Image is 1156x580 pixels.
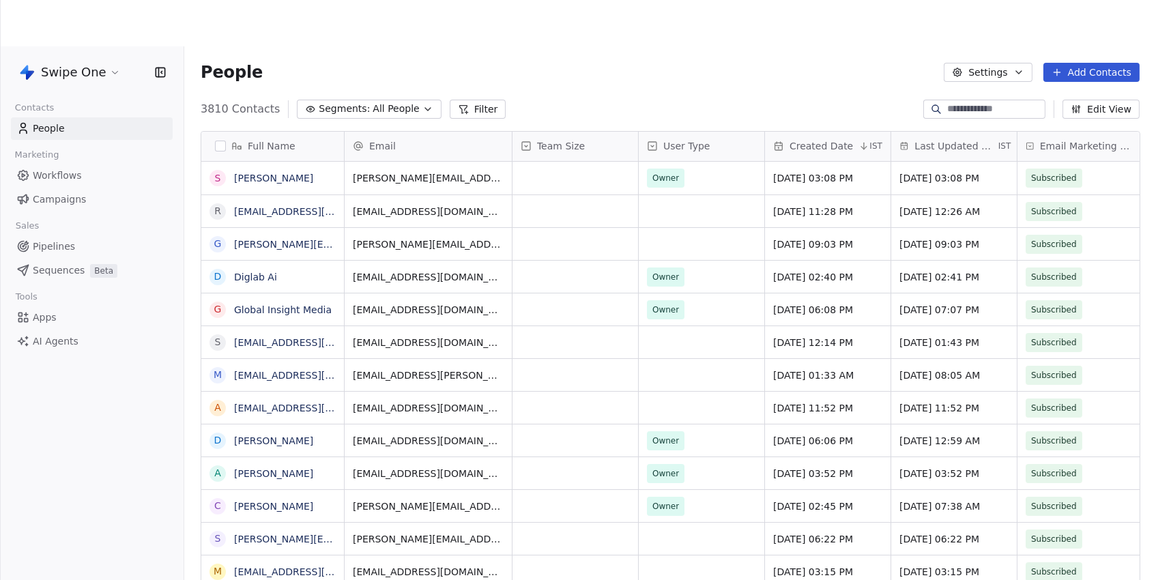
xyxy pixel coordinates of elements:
div: D [214,433,222,448]
span: [DATE] 07:38 AM [899,499,1009,512]
div: G [214,302,222,317]
span: All People [373,102,419,116]
span: [DATE] 02:45 PM [773,499,882,512]
span: [EMAIL_ADDRESS][DOMAIN_NAME] [353,270,504,283]
span: [DATE] 03:15 PM [899,564,1009,578]
span: IST [998,141,1011,151]
span: Subscribed [1031,433,1077,447]
span: Email Marketing Consent [1040,139,1135,153]
span: [EMAIL_ADDRESS][DOMAIN_NAME] [353,466,504,480]
span: Segments: [319,102,370,116]
a: [PERSON_NAME][EMAIL_ADDRESS][DOMAIN_NAME] [234,238,480,249]
span: [DATE] 12:14 PM [773,335,882,349]
div: s [215,335,221,349]
div: s [215,532,221,546]
span: Contacts [9,98,60,118]
a: Global Insight Media [234,304,332,315]
a: [EMAIL_ADDRESS][DOMAIN_NAME] [234,566,401,577]
span: [EMAIL_ADDRESS][DOMAIN_NAME] [353,564,504,578]
a: Diglab Ai [234,271,277,282]
span: Subscribed [1031,335,1077,349]
span: Owner [652,171,679,185]
span: [EMAIL_ADDRESS][DOMAIN_NAME] [353,302,504,316]
div: D [214,270,222,284]
span: [DATE] 02:40 PM [773,270,882,283]
span: [DATE] 09:03 PM [773,237,882,250]
span: [DATE] 11:28 PM [773,204,882,218]
span: [EMAIL_ADDRESS][DOMAIN_NAME] [353,433,504,447]
span: [DATE] 12:59 AM [899,433,1009,447]
span: [DATE] 03:08 PM [899,171,1009,185]
div: a [214,401,221,415]
a: [PERSON_NAME] [234,435,313,446]
img: Swipe%20One%20Logo%201-1.svg [19,64,35,81]
span: Swipe One [41,63,106,81]
span: [EMAIL_ADDRESS][DOMAIN_NAME] [353,204,504,218]
span: Subscribed [1031,171,1077,185]
span: [PERSON_NAME][EMAIL_ADDRESS][DOMAIN_NAME] [353,237,504,250]
span: Subscribed [1031,270,1077,283]
span: Email [369,139,396,153]
span: [DATE] 07:07 PM [899,302,1009,316]
div: r [214,204,221,218]
span: [PERSON_NAME][EMAIL_ADDRESS][DOMAIN_NAME] [353,499,504,512]
button: Add Contacts [1043,63,1140,82]
a: [EMAIL_ADDRESS][DOMAIN_NAME] [234,336,401,347]
span: [DATE] 08:05 AM [899,368,1009,381]
span: Tools [10,287,43,307]
span: [DATE] 06:06 PM [773,433,882,447]
span: [DATE] 01:33 AM [773,368,882,381]
a: [PERSON_NAME] [234,500,313,511]
span: [PERSON_NAME][EMAIL_ADDRESS][DOMAIN_NAME] [353,171,504,185]
span: Subscribed [1031,302,1077,316]
button: Edit View [1063,100,1140,119]
a: [PERSON_NAME] [234,467,313,478]
span: [DATE] 06:22 PM [899,532,1009,545]
span: Full Name [248,139,295,153]
div: m [214,564,222,579]
div: S [215,171,221,185]
span: Subscribed [1031,499,1077,512]
div: m [214,368,222,382]
span: Subscribed [1031,401,1077,414]
span: Subscribed [1031,532,1077,545]
iframe: Intercom live chat [1110,534,1142,566]
span: [DATE] 11:52 PM [773,401,882,414]
span: [EMAIL_ADDRESS][DOMAIN_NAME] [353,335,504,349]
span: Subscribed [1031,368,1077,381]
span: [DATE] 02:41 PM [899,270,1009,283]
span: [DATE] 12:26 AM [899,204,1009,218]
button: Filter [450,100,506,119]
span: [PERSON_NAME][EMAIL_ADDRESS][DOMAIN_NAME] [353,532,504,545]
span: [DATE] 11:52 PM [899,401,1009,414]
span: Owner [652,466,679,480]
span: [DATE] 01:43 PM [899,335,1009,349]
span: [DATE] 03:15 PM [773,564,882,578]
span: Subscribed [1031,204,1077,218]
span: [DATE] 03:52 PM [773,466,882,480]
span: Owner [652,499,679,512]
span: 3810 Contacts [201,101,280,117]
span: [DATE] 03:08 PM [773,171,882,185]
span: Last Updated Date [914,139,995,153]
span: Sales [10,216,45,236]
span: [DATE] 06:22 PM [773,532,882,545]
span: Created Date [790,139,853,153]
span: [DATE] 09:03 PM [899,237,1009,250]
span: Subscribed [1031,237,1077,250]
span: Team Size [537,139,585,153]
span: User Type [663,139,710,153]
span: [DATE] 06:08 PM [773,302,882,316]
a: [PERSON_NAME] [234,173,313,184]
div: g [214,237,222,251]
span: People [201,62,263,83]
span: Owner [652,302,679,316]
a: [PERSON_NAME][EMAIL_ADDRESS][DOMAIN_NAME] [234,533,480,544]
span: [EMAIL_ADDRESS][DOMAIN_NAME] [353,401,504,414]
div: C [214,499,221,513]
a: [EMAIL_ADDRESS][DOMAIN_NAME] [234,402,401,413]
div: A [214,466,221,480]
span: [DATE] 03:52 PM [899,466,1009,480]
a: [EMAIL_ADDRESS][DOMAIN_NAME] [234,205,401,216]
a: [EMAIL_ADDRESS][PERSON_NAME][DOMAIN_NAME] [234,369,480,380]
